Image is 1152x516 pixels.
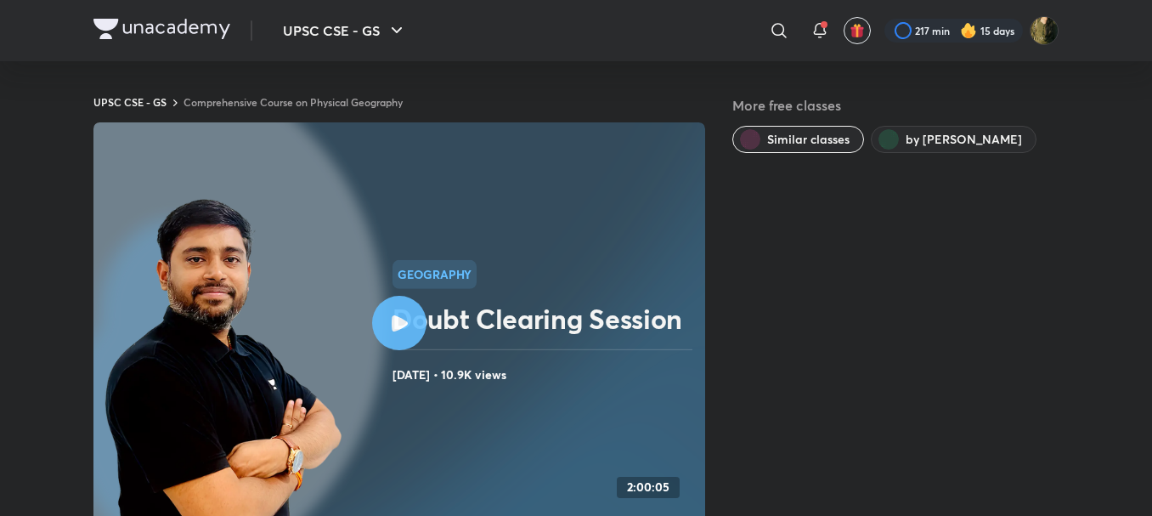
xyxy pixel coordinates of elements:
[732,95,1059,116] h5: More free classes
[93,95,167,109] a: UPSC CSE - GS
[184,95,403,109] a: Comprehensive Course on Physical Geography
[93,19,230,39] img: Company Logo
[871,126,1036,153] button: by Sudarshan Gurjar
[273,14,417,48] button: UPSC CSE - GS
[960,22,977,39] img: streak
[844,17,871,44] button: avatar
[1030,16,1059,45] img: Ruhi Chi
[392,302,698,336] h2: Doubt Clearing Session
[627,480,669,495] h4: 2:00:05
[392,364,698,386] h4: [DATE] • 10.9K views
[850,23,865,38] img: avatar
[767,131,850,148] span: Similar classes
[93,19,230,43] a: Company Logo
[732,126,864,153] button: Similar classes
[906,131,1022,148] span: by Sudarshan Gurjar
